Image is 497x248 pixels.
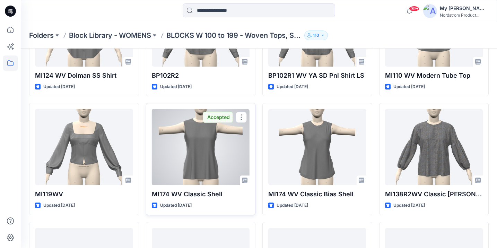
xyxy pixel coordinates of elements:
[29,31,54,40] a: Folders
[166,31,302,40] p: BLOCKS W 100 to 199 - Woven Tops, Shirts, PJ Tops
[304,31,328,40] button: 110
[69,31,151,40] a: Block Library - WOMENS
[43,83,75,91] p: Updated [DATE]
[152,109,250,185] a: MI174 WV Classic Shell
[152,71,250,80] p: BP102R2
[277,83,308,91] p: Updated [DATE]
[160,202,192,209] p: Updated [DATE]
[393,83,425,91] p: Updated [DATE]
[385,109,483,185] a: MI138R2WV Classic Dolman LS-SHIRRED
[152,189,250,199] p: MI174 WV Classic Shell
[385,71,483,80] p: MI110 WV Modern Tube Top
[385,189,483,199] p: MI138R2WV Classic [PERSON_NAME]-SHIRRED
[268,189,366,199] p: MI174 WV Classic Bias Shell
[35,71,133,80] p: MI124 WV Dolman SS Shirt
[160,83,192,91] p: Updated [DATE]
[409,6,419,11] span: 99+
[440,12,488,18] div: Nordstrom Product...
[35,189,133,199] p: MI119WV
[277,202,308,209] p: Updated [DATE]
[313,32,319,39] p: 110
[43,202,75,209] p: Updated [DATE]
[35,109,133,185] a: MI119WV
[393,202,425,209] p: Updated [DATE]
[440,4,488,12] div: My [PERSON_NAME]
[423,4,437,18] img: avatar
[268,109,366,185] a: MI174 WV Classic Bias Shell
[268,71,366,80] p: BP102R1 WV YA SD Pnl Shirt LS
